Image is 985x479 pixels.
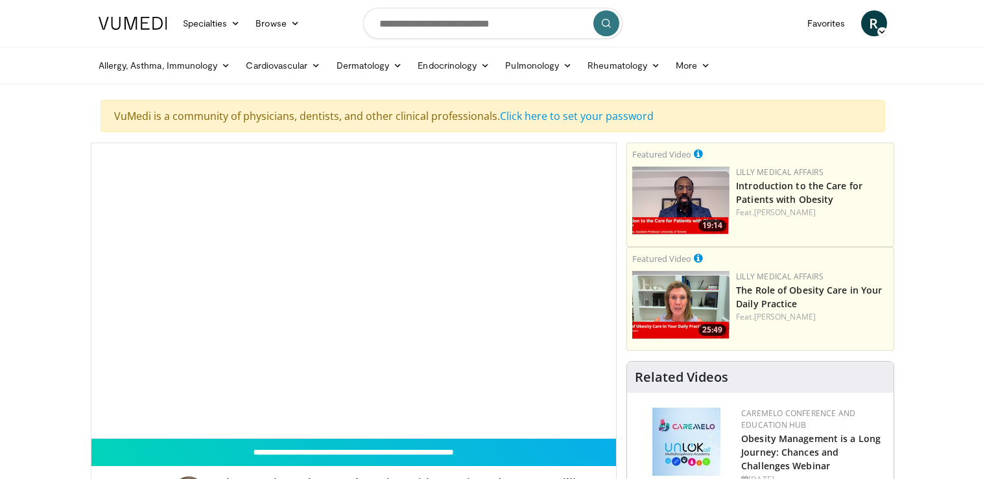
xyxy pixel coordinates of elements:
a: Obesity Management is a Long Journey: Chances and Challenges Webinar [741,432,881,472]
a: R [861,10,887,36]
a: Pulmonology [497,53,580,78]
img: e1208b6b-349f-4914-9dd7-f97803bdbf1d.png.150x105_q85_crop-smart_upscale.png [632,271,730,339]
video-js: Video Player [91,143,617,439]
small: Featured Video [632,148,691,160]
a: Lilly Medical Affairs [736,167,824,178]
a: Dermatology [329,53,410,78]
a: The Role of Obesity Care in Your Daily Practice [736,284,882,310]
a: Lilly Medical Affairs [736,271,824,282]
input: Search topics, interventions [363,8,623,39]
a: [PERSON_NAME] [754,207,816,218]
div: Feat. [736,311,888,323]
a: Allergy, Asthma, Immunology [91,53,239,78]
a: Browse [248,10,307,36]
a: More [668,53,718,78]
span: 25:49 [698,324,726,336]
a: Cardiovascular [238,53,328,78]
a: 19:14 [632,167,730,235]
small: Featured Video [632,253,691,264]
img: acc2e291-ced4-4dd5-b17b-d06994da28f3.png.150x105_q85_crop-smart_upscale.png [632,167,730,235]
a: Rheumatology [580,53,668,78]
img: 45df64a9-a6de-482c-8a90-ada250f7980c.png.150x105_q85_autocrop_double_scale_upscale_version-0.2.jpg [652,408,720,476]
a: 25:49 [632,271,730,339]
a: Click here to set your password [500,109,654,123]
h4: Related Videos [635,369,728,385]
div: VuMedi is a community of physicians, dentists, and other clinical professionals. [101,100,885,132]
a: Favorites [800,10,853,36]
a: [PERSON_NAME] [754,311,816,322]
div: Feat. [736,207,888,218]
a: CaReMeLO Conference and Education Hub [741,408,855,430]
a: Introduction to the Care for Patients with Obesity [736,180,862,205]
a: Specialties [175,10,248,36]
a: Endocrinology [410,53,497,78]
span: 19:14 [698,220,726,231]
img: VuMedi Logo [99,17,167,30]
